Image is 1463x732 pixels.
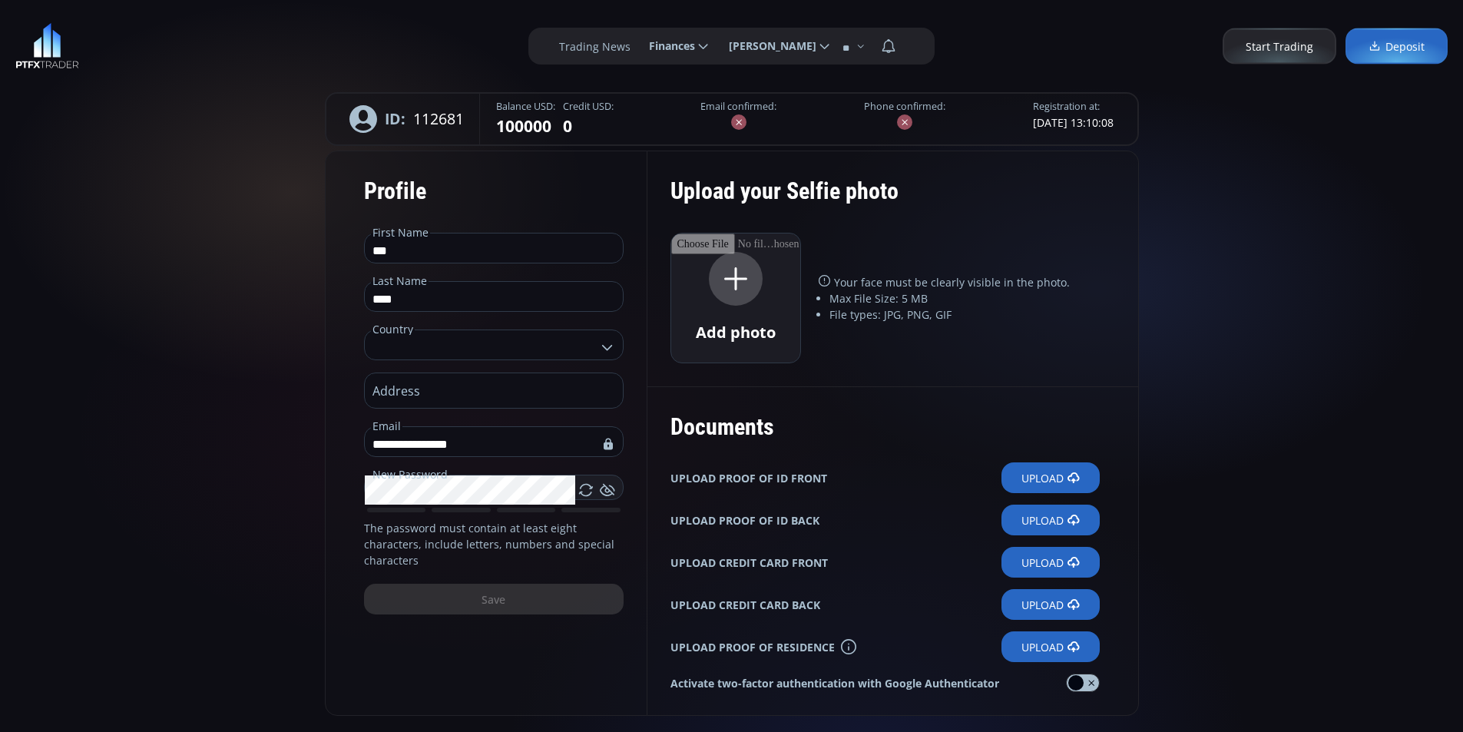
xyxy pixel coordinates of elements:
[1033,100,1114,131] fieldset: [DATE] 13:10:08
[1001,462,1100,493] label: Upload
[385,108,405,130] b: ID:
[1001,589,1100,620] label: Upload
[325,151,647,716] form: The password must contain at least eight characters, include letters, numbers and special characters
[1033,100,1100,114] legend: Registration at:
[718,31,816,61] span: [PERSON_NAME]
[334,94,480,144] div: 112681
[670,639,835,655] b: UPLOAD PROOF OF RESIDENCE
[496,100,555,114] legend: Balance USD:
[364,167,624,215] div: Profile
[15,23,79,69] img: LOGO
[670,597,820,613] b: UPLOAD CREDIT CARD BACK
[563,100,614,138] fieldset: 0
[819,274,1100,290] p: Your face must be clearly visible in the photo.
[559,38,631,55] label: Trading News
[670,675,999,691] strong: Activate two-factor authentication with Google Authenticator
[1369,38,1425,55] span: Deposit
[1246,38,1313,55] span: Start Trading
[700,100,776,114] label: Email confirmed:
[864,100,945,114] label: Phone confirmed:
[1345,28,1448,65] a: Deposit
[1001,631,1100,662] label: Upload
[563,100,614,114] legend: Credit USD:
[670,167,1100,233] div: Upload your Selfie photo
[638,31,695,61] span: Finances
[829,306,1100,323] li: File types: JPG, PNG, GIF
[670,512,819,528] b: UPLOAD PROOF OF ID BACK
[1001,505,1100,535] label: Upload
[496,100,555,138] fieldset: 100000
[670,470,827,486] b: UPLOAD PROOF OF ID FRONT
[1223,28,1336,65] a: Start Trading
[829,290,1100,306] li: Max File Size: 5 MB
[1001,547,1100,578] label: Upload
[670,402,1100,451] div: Documents
[670,555,828,571] b: UPLOAD CREDIT CARD FRONT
